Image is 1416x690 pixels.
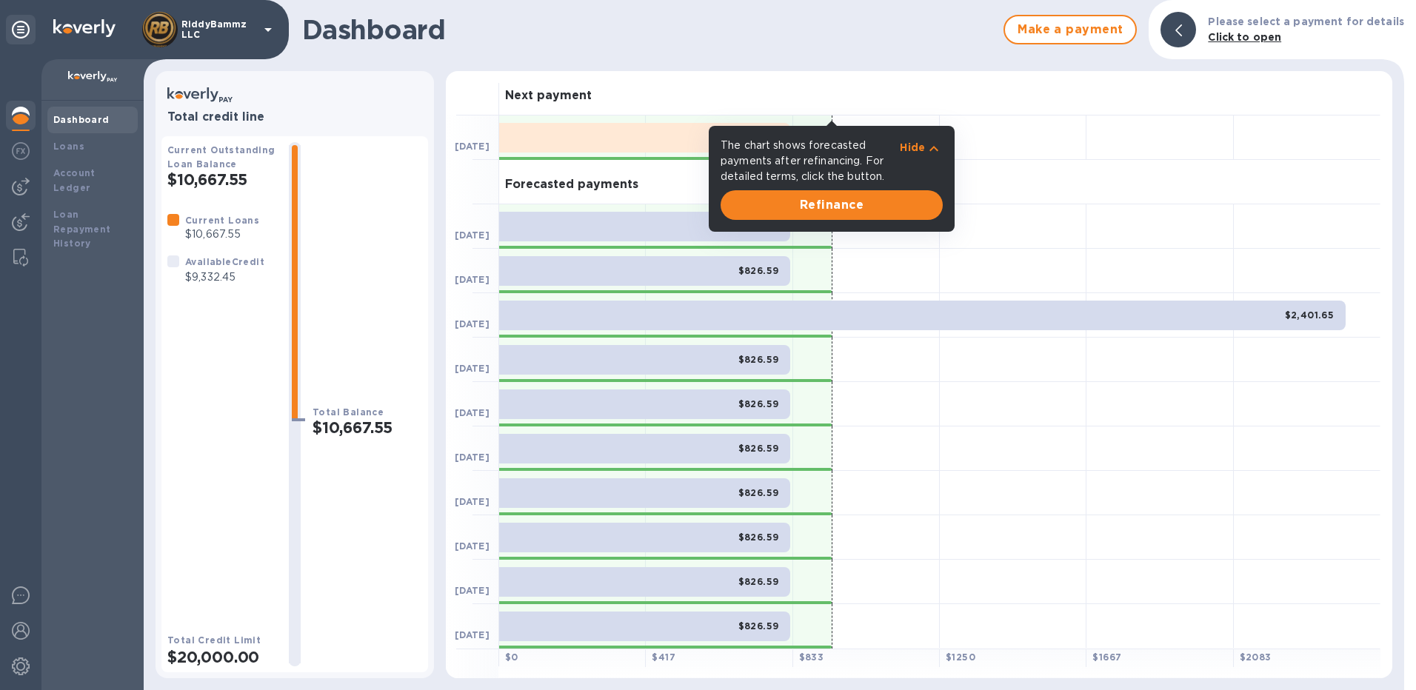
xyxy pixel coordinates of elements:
[1003,15,1137,44] button: Make a payment
[53,167,96,193] b: Account Ledger
[1017,21,1123,38] span: Make a payment
[738,354,779,365] b: $826.59
[455,585,490,596] b: [DATE]
[738,620,779,632] b: $826.59
[167,110,422,124] h3: Total credit line
[1208,16,1404,27] b: Please select a payment for details
[313,406,384,418] b: Total Balance
[167,634,261,646] b: Total Credit Limit
[313,418,422,437] h2: $10,667.55
[53,141,84,152] b: Loans
[1240,652,1272,663] b: $ 2083
[455,496,490,507] b: [DATE]
[721,138,900,184] p: The chart shows forecasted payments after refinancing. For detailed terms, click the button.
[455,230,490,241] b: [DATE]
[185,215,259,226] b: Current Loans
[505,89,592,103] h3: Next payment
[185,227,259,242] p: $10,667.55
[167,144,275,170] b: Current Outstanding Loan Balance
[721,190,943,220] button: Refinance
[6,15,36,44] div: Unpin categories
[53,114,110,125] b: Dashboard
[738,443,779,454] b: $826.59
[652,652,675,663] b: $ 417
[455,629,490,640] b: [DATE]
[900,140,925,155] p: Hide
[455,452,490,463] b: [DATE]
[738,576,779,587] b: $826.59
[900,140,943,155] button: Hide
[455,274,490,285] b: [DATE]
[455,407,490,418] b: [DATE]
[738,532,779,543] b: $826.59
[185,269,264,285] p: $9,332.45
[302,14,996,45] h1: Dashboard
[455,363,490,374] b: [DATE]
[1208,31,1281,43] b: Click to open
[167,648,277,666] h2: $20,000.00
[53,209,111,249] b: Loan Repayment History
[455,318,490,329] b: [DATE]
[167,170,277,189] h2: $10,667.55
[946,652,975,663] b: $ 1250
[53,19,116,37] img: Logo
[505,652,518,663] b: $ 0
[732,196,931,214] span: Refinance
[12,142,30,160] img: Foreign exchange
[455,540,490,552] b: [DATE]
[799,652,824,663] b: $ 833
[505,178,638,192] h3: Forecasted payments
[738,487,779,498] b: $826.59
[738,265,779,276] b: $826.59
[455,141,490,152] b: [DATE]
[738,398,779,409] b: $826.59
[1092,652,1121,663] b: $ 1667
[181,19,256,40] p: RiddyBammz LLC
[1285,309,1335,321] b: $2,401.65
[185,256,264,267] b: Available Credit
